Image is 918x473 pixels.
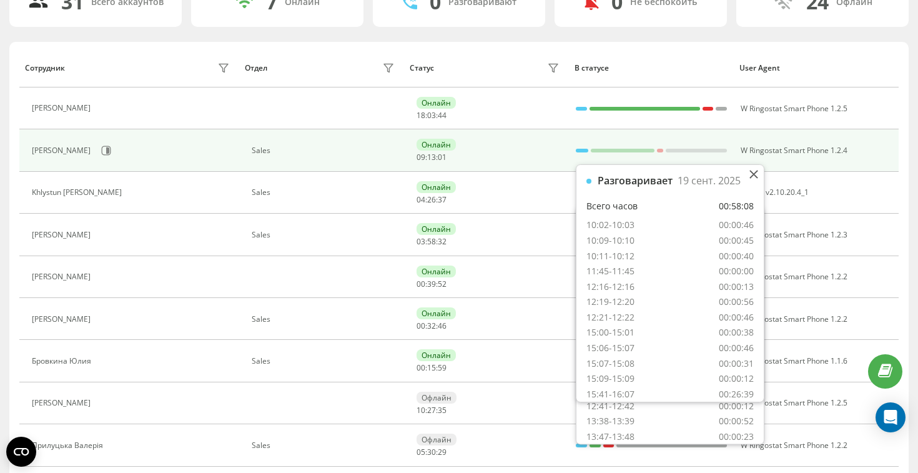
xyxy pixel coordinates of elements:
span: W Ringostat Smart Phone 1.2.2 [741,440,847,451]
div: : : [417,322,447,331]
div: Прилуцька Валерія [32,441,106,450]
span: 59 [438,362,447,373]
div: 00:00:00 [719,266,754,277]
span: 00 [417,362,425,373]
div: 00:00:38 [719,327,754,339]
div: 00:00:13 [719,281,754,293]
div: : : [417,153,447,162]
div: Khlystun [PERSON_NAME] [32,188,125,197]
div: Онлайн [417,307,456,319]
span: 26 [427,194,436,205]
div: Всего часов [586,201,638,212]
span: W Ringostat Smart Phone 1.2.4 [741,145,847,156]
div: 00:00:45 [719,235,754,247]
span: 30 [427,447,436,457]
span: M Ringostat Smart Phone 1.2.2 [741,314,847,324]
div: 10:02-10:03 [586,219,634,231]
span: 03 [427,110,436,121]
div: [PERSON_NAME] [32,272,94,281]
div: [PERSON_NAME] [32,399,94,407]
div: [PERSON_NAME] [32,231,94,239]
div: 00:00:12 [719,373,754,385]
div: 00:00:40 [719,251,754,262]
div: 12:19-12:20 [586,296,634,308]
div: : : [417,406,447,415]
div: Sales [252,441,397,450]
div: 13:47-13:48 [586,431,634,442]
div: 10:09-10:10 [586,235,634,247]
div: 00:00:46 [719,342,754,354]
span: 01 [438,152,447,162]
div: User Agent [739,64,892,72]
span: 00 [417,279,425,289]
span: 10 [417,405,425,416]
div: 13:38-13:39 [586,416,634,427]
div: Отдел [245,64,267,72]
span: W Ringostat Smart Phone 1.2.5 [741,103,847,114]
div: 15:09-15:09 [586,373,634,385]
div: 15:00-15:01 [586,327,634,339]
div: 19 сент. 2025 [678,175,741,187]
div: 00:00:31 [719,358,754,370]
div: 12:16-12:16 [586,281,634,293]
div: Разговаривает [598,175,673,187]
div: 15:07-15:08 [586,358,634,370]
div: : : [417,280,447,289]
div: [PERSON_NAME] [32,146,94,155]
div: 00:00:46 [719,219,754,231]
div: : : [417,111,447,120]
span: M Ringostat Smart Phone 1.2.2 [741,271,847,282]
div: Open Intercom Messenger [876,402,906,432]
div: 12:41-12:42 [586,400,634,412]
span: 39 [427,279,436,289]
div: 00:58:08 [719,201,754,212]
span: W Ringostat Smart Phone 1.1.6 [741,356,847,366]
div: Бровкина Юлия [32,357,94,366]
div: Онлайн [417,349,456,361]
div: : : [417,237,447,246]
span: 04 [417,194,425,205]
div: 00:00:12 [719,400,754,412]
div: : : [417,196,447,204]
div: 15:06-15:07 [586,342,634,354]
span: 15 [427,362,436,373]
span: 58 [427,236,436,247]
div: : : [417,448,447,457]
span: 03 [417,236,425,247]
span: 46 [438,321,447,331]
div: Sales [252,315,397,324]
span: 29 [438,447,447,457]
div: 10:11-10:12 [586,251,634,262]
span: 27 [427,405,436,416]
span: 35 [438,405,447,416]
div: 12:21-12:22 [586,312,634,324]
div: [PERSON_NAME] [32,315,94,324]
span: 37 [438,194,447,205]
div: Sales [252,188,397,197]
div: 11:45-11:45 [586,266,634,277]
span: 09 [417,152,425,162]
div: : : [417,364,447,372]
div: [PERSON_NAME] [32,104,94,112]
div: 00:26:39 [719,389,754,401]
span: 13 [427,152,436,162]
span: W Ringostat Smart Phone 1.2.5 [741,397,847,408]
div: Статус [410,64,434,72]
div: Sales [252,146,397,155]
div: Онлайн [417,181,456,193]
div: Онлайн [417,139,456,151]
span: 18 [417,110,425,121]
span: 32 [427,321,436,331]
div: Офлайн [417,392,457,404]
span: 00 [417,321,425,331]
span: M Ringostat Smart Phone 1.2.3 [741,229,847,240]
div: Офлайн [417,434,457,446]
div: В статусе [575,64,728,72]
div: Онлайн [417,223,456,235]
button: Open CMP widget [6,437,36,467]
span: 32 [438,236,447,247]
div: Онлайн [417,266,456,277]
div: 00:00:56 [719,296,754,308]
div: 00:00:52 [719,416,754,427]
span: 44 [438,110,447,121]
